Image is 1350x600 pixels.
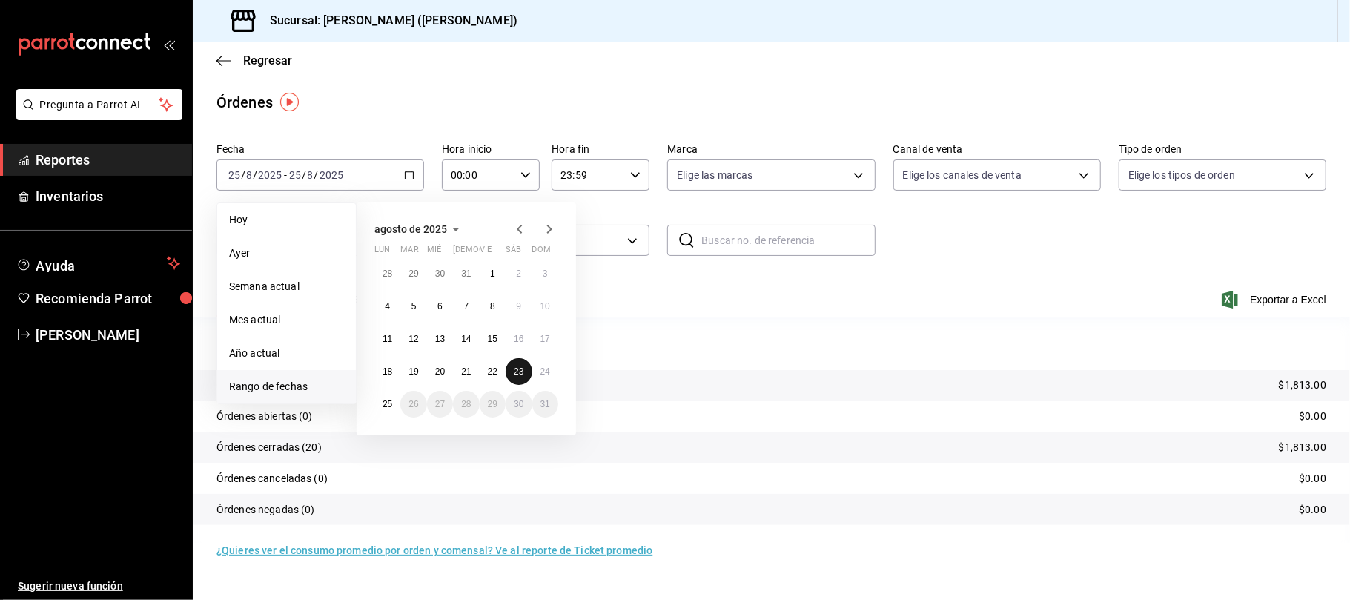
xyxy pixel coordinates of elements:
[532,260,558,287] button: 3 de agosto de 2025
[36,150,180,170] span: Reportes
[36,254,161,272] span: Ayuda
[302,169,306,181] span: /
[540,399,550,409] abbr: 31 de agosto de 2025
[532,293,558,320] button: 10 de agosto de 2025
[435,334,445,344] abbr: 13 de agosto de 2025
[411,301,417,311] abbr: 5 de agosto de 2025
[453,391,479,418] button: 28 de agosto de 2025
[506,260,532,287] button: 2 de agosto de 2025
[228,169,241,181] input: --
[677,168,752,182] span: Elige las marcas
[216,409,313,424] p: Órdenes abiertas (0)
[506,358,532,385] button: 23 de agosto de 2025
[453,326,479,352] button: 14 de agosto de 2025
[408,366,418,377] abbr: 19 de agosto de 2025
[374,220,465,238] button: agosto de 2025
[374,358,400,385] button: 18 de agosto de 2025
[480,260,506,287] button: 1 de agosto de 2025
[36,186,180,206] span: Inventarios
[461,268,471,279] abbr: 31 de julio de 2025
[506,326,532,352] button: 16 de agosto de 2025
[383,268,392,279] abbr: 28 de julio de 2025
[488,334,497,344] abbr: 15 de agosto de 2025
[667,145,875,155] label: Marca
[374,260,400,287] button: 28 de julio de 2025
[543,268,548,279] abbr: 3 de agosto de 2025
[385,301,390,311] abbr: 4 de agosto de 2025
[453,260,479,287] button: 31 de julio de 2025
[453,358,479,385] button: 21 de agosto de 2025
[257,169,282,181] input: ----
[490,268,495,279] abbr: 1 de agosto de 2025
[480,391,506,418] button: 29 de agosto de 2025
[552,145,649,155] label: Hora fin
[229,212,344,228] span: Hoy
[383,366,392,377] abbr: 18 de agosto de 2025
[18,578,180,594] span: Sugerir nueva función
[514,399,523,409] abbr: 30 de agosto de 2025
[284,169,287,181] span: -
[532,326,558,352] button: 17 de agosto de 2025
[464,301,469,311] abbr: 7 de agosto de 2025
[488,366,497,377] abbr: 22 de agosto de 2025
[216,544,652,556] a: ¿Quieres ver el consumo promedio por orden y comensal? Ve al reporte de Ticket promedio
[241,169,245,181] span: /
[253,169,257,181] span: /
[488,399,497,409] abbr: 29 de agosto de 2025
[374,326,400,352] button: 11 de agosto de 2025
[216,334,1326,352] p: Resumen
[307,169,314,181] input: --
[453,293,479,320] button: 7 de agosto de 2025
[400,326,426,352] button: 12 de agosto de 2025
[532,245,551,260] abbr: domingo
[453,245,540,260] abbr: jueves
[480,245,492,260] abbr: viernes
[229,346,344,361] span: Año actual
[408,334,418,344] abbr: 12 de agosto de 2025
[229,245,344,261] span: Ayer
[1299,409,1326,424] p: $0.00
[427,391,453,418] button: 27 de agosto de 2025
[400,260,426,287] button: 29 de julio de 2025
[216,91,273,113] div: Órdenes
[314,169,319,181] span: /
[245,169,253,181] input: --
[36,325,180,345] span: [PERSON_NAME]
[506,391,532,418] button: 30 de agosto de 2025
[480,293,506,320] button: 8 de agosto de 2025
[1299,471,1326,487] p: $0.00
[506,245,521,260] abbr: sábado
[532,391,558,418] button: 31 de agosto de 2025
[427,326,453,352] button: 13 de agosto de 2025
[480,358,506,385] button: 22 de agosto de 2025
[408,399,418,409] abbr: 26 de agosto de 2025
[516,268,521,279] abbr: 2 de agosto de 2025
[540,334,550,344] abbr: 17 de agosto de 2025
[514,366,523,377] abbr: 23 de agosto de 2025
[374,245,390,260] abbr: lunes
[435,366,445,377] abbr: 20 de agosto de 2025
[461,366,471,377] abbr: 21 de agosto de 2025
[480,326,506,352] button: 15 de agosto de 2025
[701,225,875,255] input: Buscar no. de referencia
[229,279,344,294] span: Semana actual
[374,223,447,235] span: agosto de 2025
[532,358,558,385] button: 24 de agosto de 2025
[216,145,424,155] label: Fecha
[383,399,392,409] abbr: 25 de agosto de 2025
[540,366,550,377] abbr: 24 de agosto de 2025
[427,260,453,287] button: 30 de julio de 2025
[40,97,159,113] span: Pregunta a Parrot AI
[516,301,521,311] abbr: 9 de agosto de 2025
[427,358,453,385] button: 20 de agosto de 2025
[216,440,322,455] p: Órdenes cerradas (20)
[319,169,344,181] input: ----
[383,334,392,344] abbr: 11 de agosto de 2025
[400,391,426,418] button: 26 de agosto de 2025
[427,293,453,320] button: 6 de agosto de 2025
[442,145,540,155] label: Hora inicio
[10,108,182,123] a: Pregunta a Parrot AI
[36,289,180,309] span: Recomienda Parrot
[1299,502,1326,518] p: $0.00
[1225,291,1326,309] button: Exportar a Excel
